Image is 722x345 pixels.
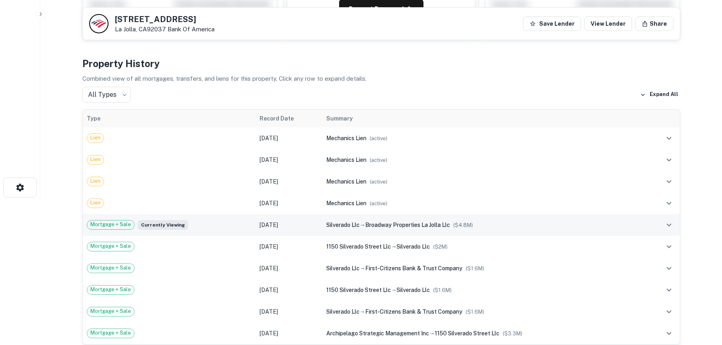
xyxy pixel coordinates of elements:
span: Lien [87,134,104,142]
span: Lien [87,155,104,163]
span: silverado llc [326,308,360,315]
span: ( active ) [370,157,387,163]
div: All Types [82,87,131,103]
span: ($ 4.8M ) [453,222,473,228]
td: [DATE] [256,257,322,279]
td: [DATE] [256,214,322,236]
span: ($ 1.6M ) [433,287,452,293]
td: [DATE] [256,301,322,323]
span: Mortgage + Sale [87,286,134,294]
button: expand row [662,218,676,232]
button: Save Lender [523,16,581,31]
td: [DATE] [256,171,322,192]
td: [DATE] [256,236,322,257]
button: Share [635,16,673,31]
div: → [326,286,641,294]
span: ( active ) [370,135,387,141]
div: → [326,329,641,338]
span: Mortgage + Sale [87,220,134,229]
span: Mortgage + Sale [87,264,134,272]
div: → [326,242,641,251]
span: mechanics lien [326,178,366,185]
button: expand row [662,240,676,253]
a: Bank Of America [168,26,215,33]
span: silverado llc [326,222,360,228]
span: silverado llc [397,243,430,250]
span: mechanics lien [326,200,366,206]
span: silverado llc [397,287,430,293]
td: [DATE] [256,323,322,344]
iframe: Chat Widget [682,281,722,319]
span: Mortgage + Sale [87,307,134,315]
span: archipelago strategic management inc [326,330,429,337]
p: Combined view of all mortgages, transfers, and liens for this property. Click any row to expand d... [82,74,680,84]
td: [DATE] [256,127,322,149]
button: expand row [662,261,676,275]
td: [DATE] [256,192,322,214]
td: [DATE] [256,149,322,171]
div: → [326,264,641,273]
button: expand row [662,153,676,167]
span: ($ 1.6M ) [466,265,484,272]
span: mechanics lien [326,157,366,163]
th: Summary [322,110,645,127]
button: expand row [662,305,676,318]
h5: [STREET_ADDRESS] [115,15,215,23]
span: first-citizens bank & trust company [365,308,462,315]
button: expand row [662,196,676,210]
th: Type [83,110,256,127]
button: expand row [662,327,676,340]
span: first-citizens bank & trust company [365,265,462,272]
div: → [326,220,641,229]
button: expand row [662,175,676,188]
span: silverado llc [326,265,360,272]
span: broadway properties la jolla llc [365,222,450,228]
span: Mortgage + Sale [87,329,134,337]
span: mechanics lien [326,135,366,141]
span: Lien [87,177,104,185]
h4: Property History [82,56,680,71]
span: 1150 silverado street llc [326,287,391,293]
span: ( active ) [370,200,387,206]
a: View Lender [584,16,632,31]
span: ($ 1.6M ) [466,309,484,315]
span: 1150 silverado street llc [326,243,391,250]
span: Currently viewing [138,220,188,230]
th: Record Date [256,110,322,127]
span: 1150 silverado street llc [435,330,499,337]
div: → [326,307,641,316]
button: Expand All [638,89,680,101]
button: expand row [662,283,676,297]
span: Mortgage + Sale [87,242,134,250]
span: ($ 2M ) [433,244,448,250]
span: ( active ) [370,179,387,185]
span: ($ 3.3M ) [503,331,522,337]
p: La Jolla, CA92037 [115,26,215,33]
span: Lien [87,199,104,207]
button: expand row [662,131,676,145]
td: [DATE] [256,279,322,301]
